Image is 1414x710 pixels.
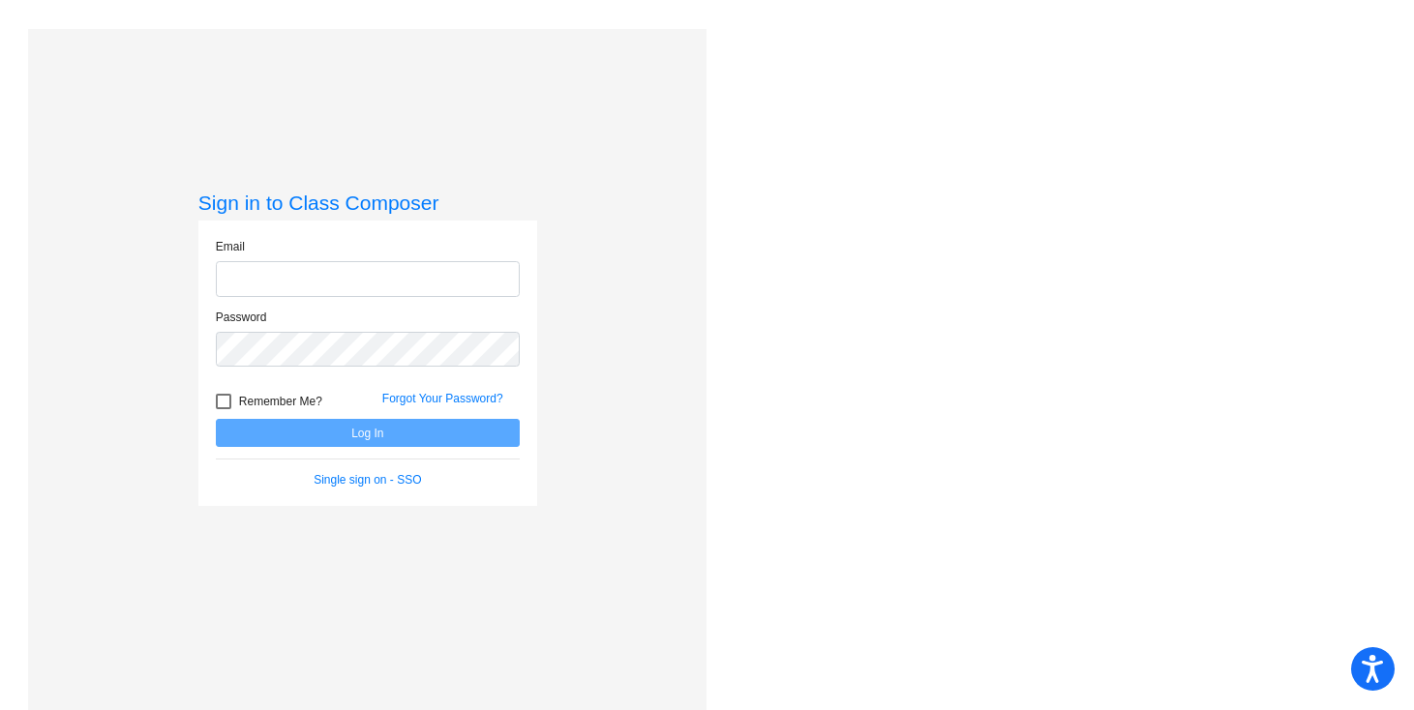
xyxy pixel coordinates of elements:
[216,238,245,255] label: Email
[216,419,520,447] button: Log In
[198,191,537,215] h3: Sign in to Class Composer
[382,392,503,405] a: Forgot Your Password?
[216,309,267,326] label: Password
[314,473,421,487] a: Single sign on - SSO
[239,390,322,413] span: Remember Me?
